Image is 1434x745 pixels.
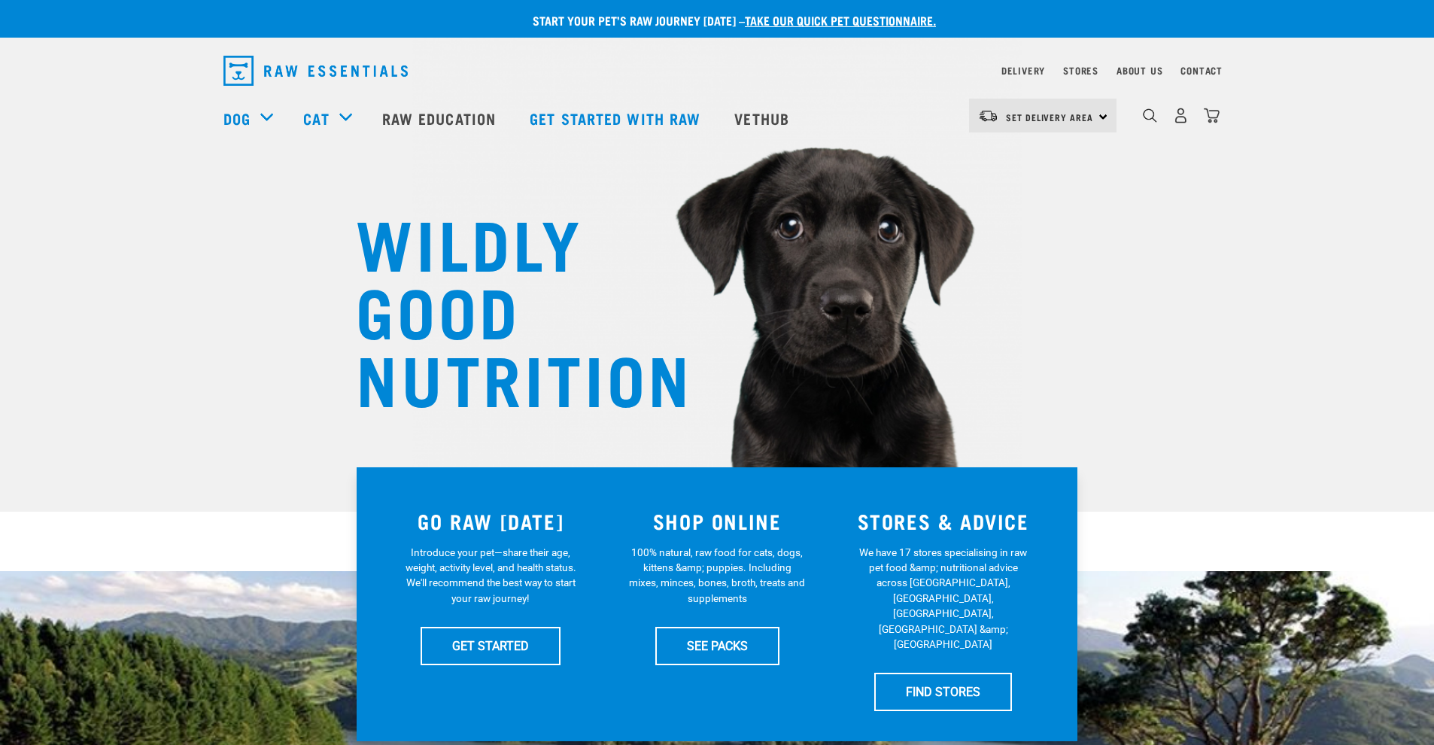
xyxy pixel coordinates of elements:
a: Cat [303,107,329,129]
a: Stores [1063,68,1098,73]
a: FIND STORES [874,673,1012,710]
a: Contact [1180,68,1223,73]
a: About Us [1117,68,1162,73]
img: home-icon@2x.png [1204,108,1220,123]
img: van-moving.png [978,109,998,123]
a: GET STARTED [421,627,561,664]
nav: dropdown navigation [211,50,1223,92]
img: Raw Essentials Logo [223,56,408,86]
h3: STORES & ADVICE [839,509,1047,533]
h1: WILDLY GOOD NUTRITION [356,207,657,410]
a: SEE PACKS [655,627,779,664]
a: Vethub [719,88,808,148]
p: We have 17 stores specialising in raw pet food &amp; nutritional advice across [GEOGRAPHIC_DATA],... [855,545,1031,652]
h3: SHOP ONLINE [613,509,822,533]
a: Dog [223,107,251,129]
img: user.png [1173,108,1189,123]
a: Get started with Raw [515,88,719,148]
a: Raw Education [367,88,515,148]
img: home-icon-1@2x.png [1143,108,1157,123]
p: Introduce your pet—share their age, weight, activity level, and health status. We'll recommend th... [403,545,579,607]
h3: GO RAW [DATE] [387,509,595,533]
a: Delivery [1001,68,1045,73]
a: take our quick pet questionnaire. [745,17,936,23]
p: 100% natural, raw food for cats, dogs, kittens &amp; puppies. Including mixes, minces, bones, bro... [629,545,806,607]
span: Set Delivery Area [1006,114,1093,120]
